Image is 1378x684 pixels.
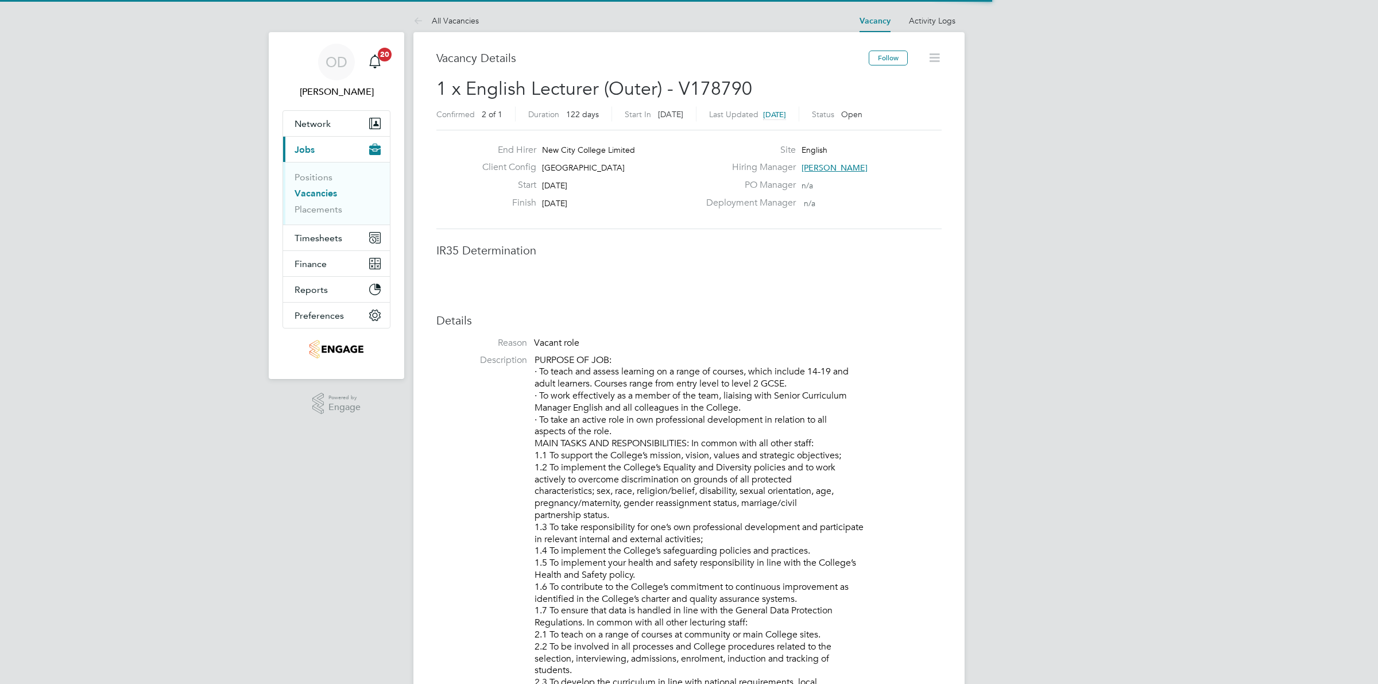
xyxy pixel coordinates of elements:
[282,44,390,99] a: OD[PERSON_NAME]
[283,277,390,302] button: Reports
[283,251,390,276] button: Finance
[436,78,752,100] span: 1 x English Lecturer (Outer) - V178790
[534,337,579,349] span: Vacant role
[295,258,327,269] span: Finance
[269,32,404,379] nav: Main navigation
[473,197,536,209] label: Finish
[413,16,479,26] a: All Vacancies
[763,110,786,119] span: [DATE]
[326,55,347,69] span: OD
[295,172,332,183] a: Positions
[282,340,390,358] a: Go to home page
[283,137,390,162] button: Jobs
[709,109,758,119] label: Last Updated
[802,163,868,173] span: [PERSON_NAME]
[328,393,361,403] span: Powered by
[436,313,942,328] h3: Details
[542,145,635,155] span: New City College Limited
[473,161,536,173] label: Client Config
[282,85,390,99] span: Ollie Dart
[625,109,651,119] label: Start In
[860,16,891,26] a: Vacancy
[363,44,386,80] a: 20
[283,111,390,136] button: Network
[378,48,392,61] span: 20
[699,179,796,191] label: PO Manager
[542,163,625,173] span: [GEOGRAPHIC_DATA]
[909,16,955,26] a: Activity Logs
[283,303,390,328] button: Preferences
[295,188,337,199] a: Vacancies
[482,109,502,119] span: 2 of 1
[295,144,315,155] span: Jobs
[473,144,536,156] label: End Hirer
[699,197,796,209] label: Deployment Manager
[436,243,942,258] h3: IR35 Determination
[869,51,908,65] button: Follow
[566,109,599,119] span: 122 days
[283,225,390,250] button: Timesheets
[328,403,361,412] span: Engage
[283,162,390,225] div: Jobs
[295,284,328,295] span: Reports
[542,198,567,208] span: [DATE]
[473,179,536,191] label: Start
[295,310,344,321] span: Preferences
[802,145,827,155] span: English
[699,144,796,156] label: Site
[436,109,475,119] label: Confirmed
[802,180,813,191] span: n/a
[295,204,342,215] a: Placements
[436,337,527,349] label: Reason
[295,118,331,129] span: Network
[309,340,363,358] img: jambo-logo-retina.png
[841,109,862,119] span: Open
[295,233,342,244] span: Timesheets
[528,109,559,119] label: Duration
[658,109,683,119] span: [DATE]
[812,109,834,119] label: Status
[804,198,815,208] span: n/a
[699,161,796,173] label: Hiring Manager
[312,393,361,415] a: Powered byEngage
[542,180,567,191] span: [DATE]
[436,354,527,366] label: Description
[436,51,869,65] h3: Vacancy Details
